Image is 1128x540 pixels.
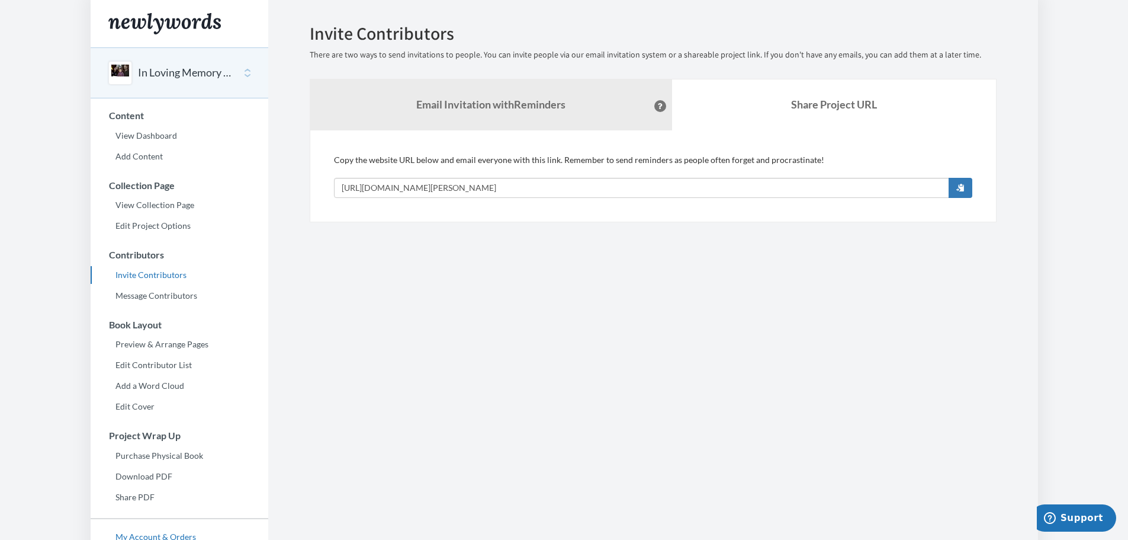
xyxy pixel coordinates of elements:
a: Add Content [91,148,268,165]
iframe: Opens a widget where you can chat to one of our agents [1037,504,1116,534]
a: Share PDF [91,488,268,506]
h3: Content [91,110,268,121]
h3: Book Layout [91,319,268,330]
a: Download PDF [91,468,268,485]
b: Share Project URL [791,98,877,111]
h3: Project Wrap Up [91,430,268,441]
a: View Collection Page [91,196,268,214]
a: Message Contributors [91,287,268,305]
div: Copy the website URL below and email everyone with this link. Remember to send reminders as peopl... [334,154,972,198]
h3: Collection Page [91,180,268,191]
a: Edit Cover [91,398,268,416]
h3: Contributors [91,250,268,260]
h2: Invite Contributors [310,24,997,43]
a: Edit Contributor List [91,356,268,374]
a: Add a Word Cloud [91,377,268,395]
a: Preview & Arrange Pages [91,335,268,353]
a: Edit Project Options [91,217,268,235]
a: View Dashboard [91,127,268,145]
button: In Loving Memory of [PERSON_NAME] [138,65,234,81]
a: Purchase Physical Book [91,447,268,465]
p: There are two ways to send invitations to people. You can invite people via our email invitation ... [310,49,997,61]
a: Invite Contributors [91,266,268,284]
strong: Email Invitation with Reminders [416,98,565,111]
img: Newlywords logo [108,13,221,34]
